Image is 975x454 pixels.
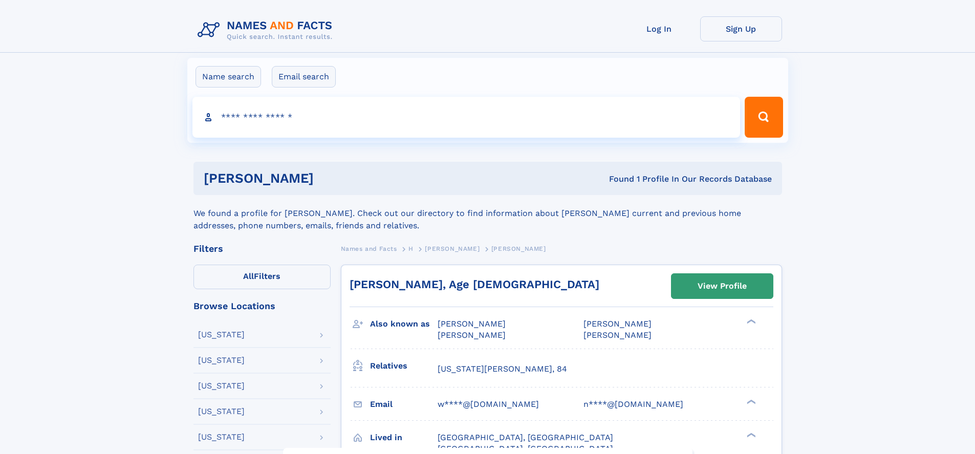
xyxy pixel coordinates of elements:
[193,16,341,44] img: Logo Names and Facts
[193,265,331,289] label: Filters
[198,382,245,390] div: [US_STATE]
[583,319,652,329] span: [PERSON_NAME]
[744,431,756,438] div: ❯
[438,363,567,375] a: [US_STATE][PERSON_NAME], 84
[198,433,245,441] div: [US_STATE]
[341,242,397,255] a: Names and Facts
[438,433,613,442] span: [GEOGRAPHIC_DATA], [GEOGRAPHIC_DATA]
[192,97,741,138] input: search input
[198,356,245,364] div: [US_STATE]
[193,195,782,232] div: We found a profile for [PERSON_NAME]. Check out our directory to find information about [PERSON_N...
[204,172,462,185] h1: [PERSON_NAME]
[370,357,438,375] h3: Relatives
[350,278,599,291] a: [PERSON_NAME], Age [DEMOGRAPHIC_DATA]
[370,315,438,333] h3: Also known as
[744,318,756,325] div: ❯
[438,444,613,453] span: [GEOGRAPHIC_DATA], [GEOGRAPHIC_DATA]
[198,407,245,416] div: [US_STATE]
[243,271,254,281] span: All
[193,244,331,253] div: Filters
[618,16,700,41] a: Log In
[438,319,506,329] span: [PERSON_NAME]
[408,242,414,255] a: H
[745,97,783,138] button: Search Button
[438,330,506,340] span: [PERSON_NAME]
[744,398,756,405] div: ❯
[370,429,438,446] h3: Lived in
[425,242,480,255] a: [PERSON_NAME]
[461,174,772,185] div: Found 1 Profile In Our Records Database
[408,245,414,252] span: H
[272,66,336,88] label: Email search
[583,330,652,340] span: [PERSON_NAME]
[193,301,331,311] div: Browse Locations
[370,396,438,413] h3: Email
[671,274,773,298] a: View Profile
[198,331,245,339] div: [US_STATE]
[700,16,782,41] a: Sign Up
[196,66,261,88] label: Name search
[698,274,747,298] div: View Profile
[425,245,480,252] span: [PERSON_NAME]
[491,245,546,252] span: [PERSON_NAME]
